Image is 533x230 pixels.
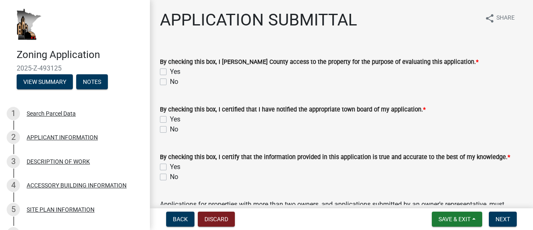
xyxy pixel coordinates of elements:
div: 2 [7,131,20,144]
h1: APPLICATION SUBMITTAL [160,10,357,30]
span: Back [173,216,188,222]
img: Houston County, Minnesota [17,9,42,40]
label: No [170,124,178,134]
i: share [485,13,495,23]
button: shareShare [478,10,521,26]
label: By checking this box, I certified that I have notified the appropriate town board of my application. [160,107,426,113]
div: 4 [7,179,20,192]
div: Applications for properties with more than two owners, and applications submitted by an owner's r... [160,190,523,220]
wm-modal-confirm: Notes [76,79,108,86]
label: No [170,172,178,182]
div: Search Parcel Data [27,111,76,116]
label: Yes [170,114,180,124]
div: 3 [7,155,20,168]
h4: Zoning Application [17,49,143,61]
button: Back [166,212,194,227]
div: DESCRIPTION OF WORK [27,159,90,164]
button: View Summary [17,74,73,89]
button: Next [489,212,517,227]
span: Share [496,13,515,23]
div: 1 [7,107,20,120]
div: ACCESSORY BUILDING INFORMATION [27,182,127,188]
span: 2025-Z-493125 [17,64,133,72]
span: Next [496,216,510,222]
button: Save & Exit [432,212,482,227]
button: Notes [76,74,108,89]
label: By checking this box, I [PERSON_NAME] County access to the property for the purpose of evaluating... [160,59,478,65]
div: SITE PLAN INFORMATION [27,207,95,212]
wm-modal-confirm: Summary [17,79,73,86]
div: 5 [7,203,20,216]
span: Save & Exit [438,216,471,222]
label: Yes [170,162,180,172]
label: Yes [170,67,180,77]
div: APPLICANT INFORMATION [27,134,98,140]
label: No [170,77,178,87]
button: Discard [198,212,235,227]
label: By checking this box, I certify that the information provided in this application is true and acc... [160,154,510,160]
